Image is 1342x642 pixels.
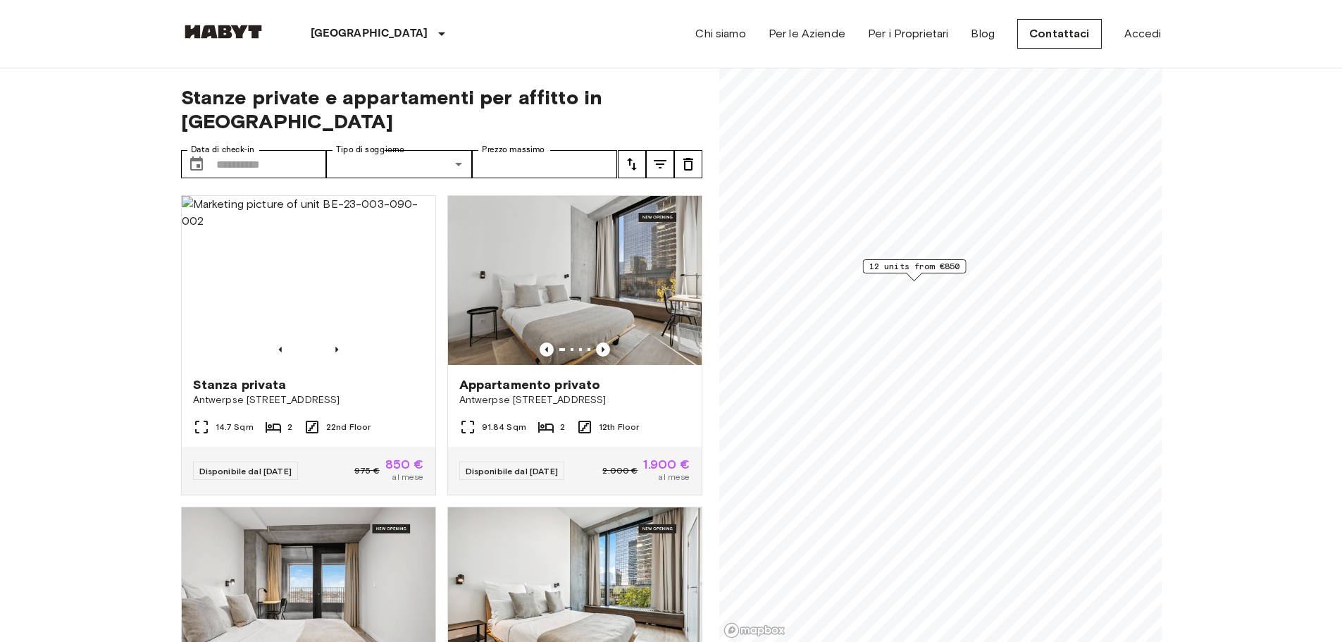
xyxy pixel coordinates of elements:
button: tune [646,150,674,178]
span: 2 [287,421,292,433]
span: 22nd Floor [326,421,371,433]
button: Previous image [273,342,287,357]
span: Stanza privata [193,376,287,393]
span: 1.900 € [643,458,690,471]
span: al mese [392,471,423,483]
a: Accedi [1124,25,1162,42]
button: tune [674,150,702,178]
span: 2.000 € [602,464,638,477]
a: Mapbox logo [723,622,785,638]
a: Marketing picture of unit BE-23-003-090-002Previous imagePrevious imageStanza privataAntwerpse [S... [181,195,436,495]
img: Habyt [181,25,266,39]
button: tune [618,150,646,178]
span: al mese [658,471,690,483]
a: Contattaci [1017,19,1102,49]
span: Disponibile dal [DATE] [199,466,292,476]
p: [GEOGRAPHIC_DATA] [311,25,428,42]
button: Previous image [330,342,344,357]
div: Map marker [862,259,966,281]
a: Marketing picture of unit BE-23-003-045-001Previous imagePrevious imageAppartamento privatoAntwer... [447,195,702,495]
span: Appartamento privato [459,376,601,393]
span: Antwerpse [STREET_ADDRESS] [459,393,690,407]
button: Choose date [182,150,211,178]
span: 12 units from €850 [869,260,959,273]
span: Disponibile dal [DATE] [466,466,558,476]
span: 2 [560,421,565,433]
button: Previous image [540,342,554,357]
a: Per le Aziende [769,25,845,42]
span: 91.84 Sqm [482,421,526,433]
img: Marketing picture of unit BE-23-003-090-002 [182,196,435,365]
span: 850 € [385,458,424,471]
span: Stanze private e appartamenti per affitto in [GEOGRAPHIC_DATA] [181,85,702,133]
label: Tipo di soggiorno [336,144,404,156]
button: Previous image [596,342,610,357]
a: Per i Proprietari [868,25,949,42]
span: 12th Floor [599,421,640,433]
span: Antwerpse [STREET_ADDRESS] [193,393,424,407]
span: 14.7 Sqm [216,421,254,433]
label: Data di check-in [191,144,254,156]
a: Chi siamo [695,25,745,42]
label: Prezzo massimo [482,144,545,156]
img: Marketing picture of unit BE-23-003-045-001 [448,196,702,365]
span: 975 € [354,464,380,477]
a: Blog [971,25,995,42]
